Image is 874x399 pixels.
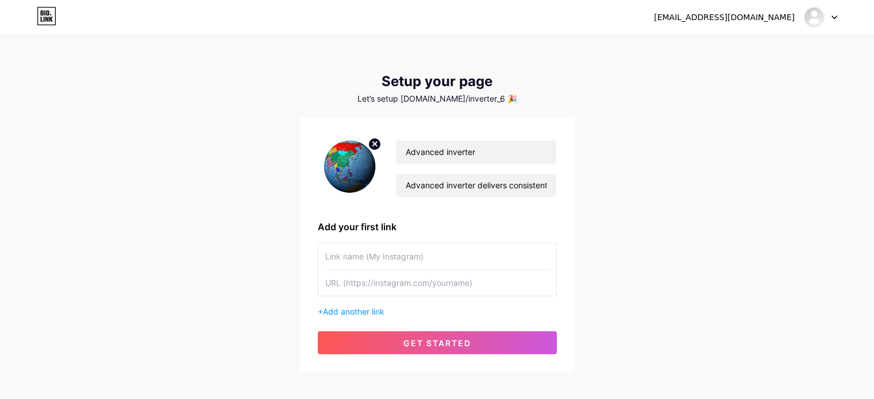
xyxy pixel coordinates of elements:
[403,338,471,348] span: get started
[318,220,557,234] div: Add your first link
[325,270,549,296] input: URL (https://instagram.com/yourname)
[299,73,575,90] div: Setup your page
[323,307,384,316] span: Add another link
[318,331,557,354] button: get started
[396,141,556,164] input: Your name
[654,11,795,24] div: [EMAIL_ADDRESS][DOMAIN_NAME]
[396,174,556,197] input: bio
[803,6,825,28] img: inverter_6
[299,94,575,103] div: Let’s setup [DOMAIN_NAME]/inverter_6 🎉
[318,305,557,317] div: +
[318,135,382,202] img: profile pic
[325,243,549,269] input: Link name (My Instagram)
